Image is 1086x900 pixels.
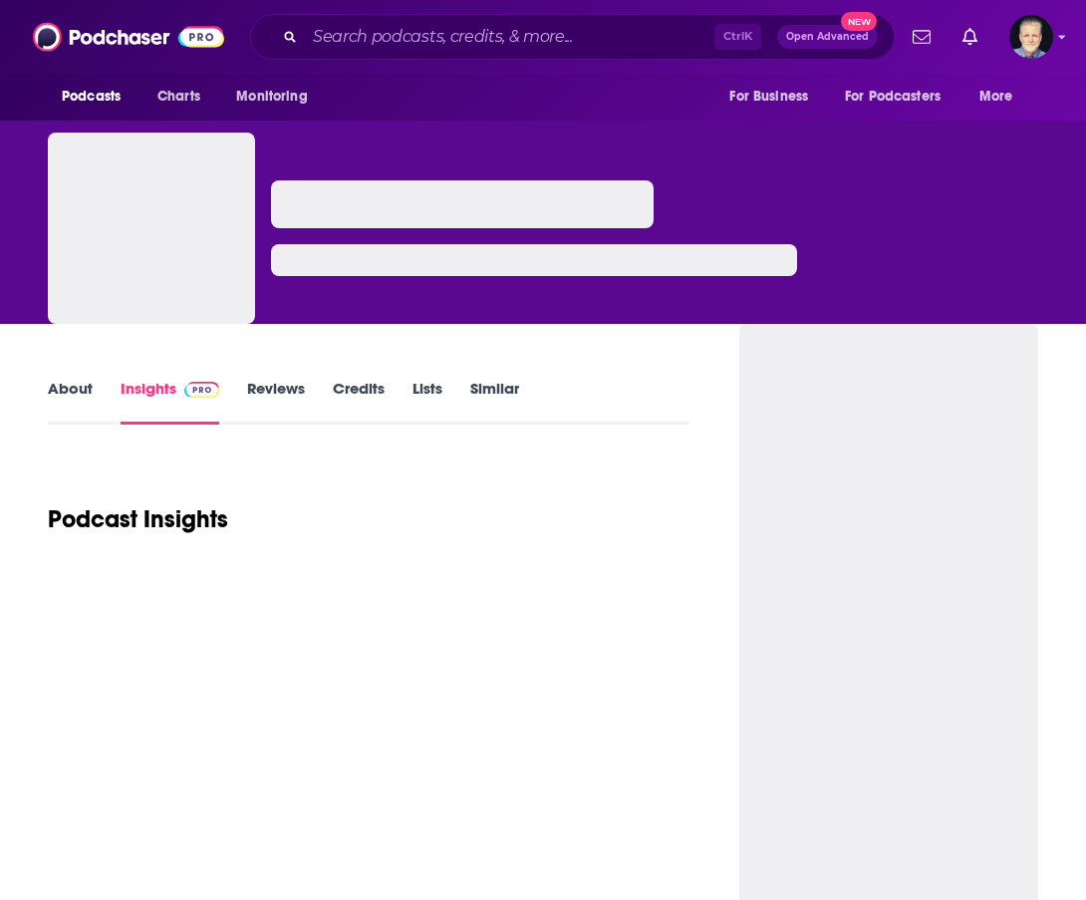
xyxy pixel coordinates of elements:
a: Similar [470,379,519,425]
button: open menu [715,78,833,116]
a: About [48,379,93,425]
a: Lists [412,379,442,425]
a: InsightsPodchaser Pro [121,379,219,425]
a: Show notifications dropdown [905,20,939,54]
div: Search podcasts, credits, & more... [250,14,895,60]
a: Show notifications dropdown [954,20,985,54]
span: Ctrl K [714,24,761,50]
button: Show profile menu [1009,15,1053,59]
img: Podchaser - Follow, Share and Rate Podcasts [33,18,224,56]
span: Logged in as JonesLiterary [1009,15,1053,59]
img: Podchaser Pro [184,382,219,398]
span: For Business [729,83,808,111]
input: Search podcasts, credits, & more... [305,21,714,53]
button: open menu [832,78,969,116]
a: Credits [333,379,385,425]
span: Podcasts [62,83,121,111]
button: open menu [222,78,333,116]
img: User Profile [1009,15,1053,59]
span: Monitoring [236,83,307,111]
span: New [841,12,877,31]
h1: Podcast Insights [48,504,228,534]
button: open menu [48,78,146,116]
span: Charts [157,83,200,111]
a: Reviews [247,379,305,425]
a: Charts [144,78,212,116]
button: Open AdvancedNew [777,25,878,49]
button: open menu [965,78,1038,116]
span: Open Advanced [786,32,869,42]
span: For Podcasters [845,83,941,111]
span: More [979,83,1013,111]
